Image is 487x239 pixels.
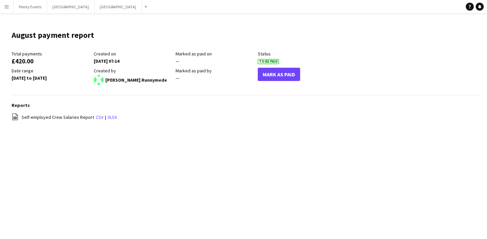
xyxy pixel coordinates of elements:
button: Plenty Events [14,0,47,13]
span: — [176,75,179,81]
div: [DATE] 07:14 [94,58,173,64]
div: [DATE] to [DATE] [12,75,90,81]
div: Total payments [12,51,90,57]
span: — [176,58,179,64]
div: Marked as paid on [176,51,254,57]
button: [GEOGRAPHIC_DATA] [94,0,142,13]
div: | [12,113,480,121]
h1: August payment report [12,30,94,40]
div: Created on [94,51,173,57]
button: [GEOGRAPHIC_DATA] [47,0,94,13]
div: Created by [94,68,173,74]
div: £420.00 [12,58,90,64]
div: [PERSON_NAME] Runnymede [94,75,173,85]
a: xlsx [108,114,117,120]
span: To Be Paid [258,59,279,64]
h3: Reports [12,102,480,108]
div: Status [258,51,337,57]
div: Date range [12,68,90,74]
a: csv [96,114,103,120]
span: Self-employed Crew Salaries Report [22,114,94,120]
div: Marked as paid by [176,68,254,74]
button: Mark As Paid [258,68,300,81]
